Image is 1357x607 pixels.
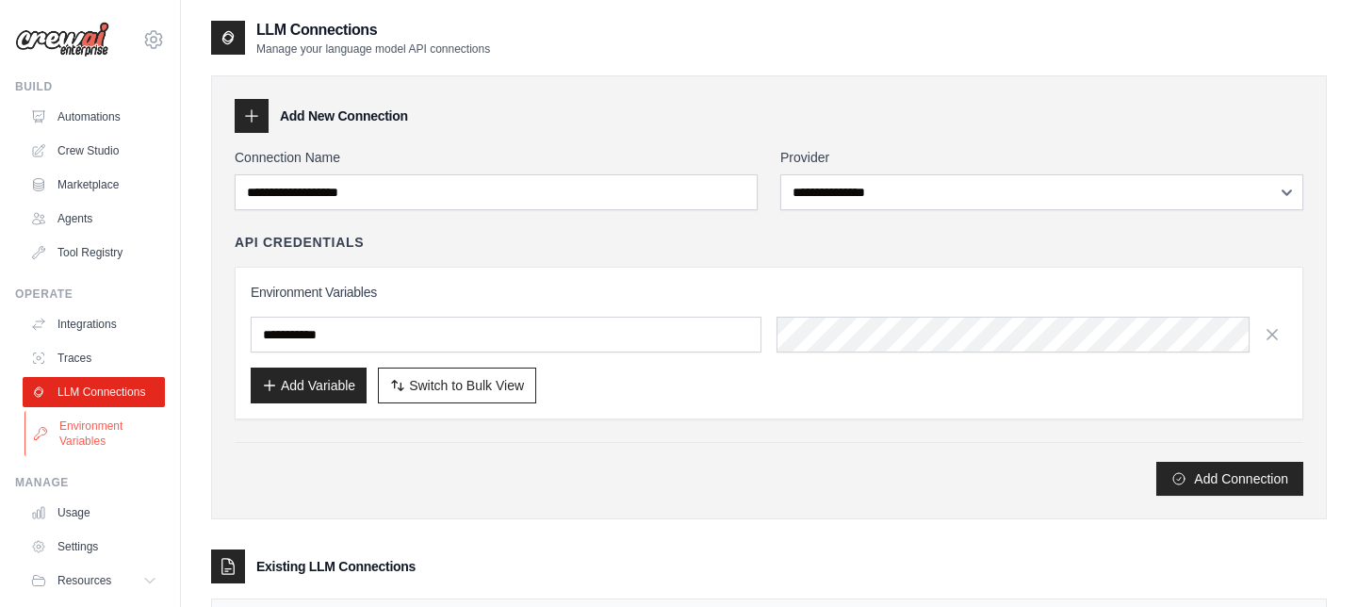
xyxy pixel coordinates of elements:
h3: Existing LLM Connections [256,557,416,576]
a: Marketplace [23,170,165,200]
h4: API Credentials [235,233,364,252]
span: Resources [57,573,111,588]
h3: Environment Variables [251,283,1287,302]
a: Usage [23,498,165,528]
a: Traces [23,343,165,373]
label: Connection Name [235,148,758,167]
a: Environment Variables [25,411,167,456]
span: Switch to Bulk View [409,376,524,395]
a: Automations [23,102,165,132]
label: Provider [780,148,1303,167]
button: Add Variable [251,368,367,403]
a: LLM Connections [23,377,165,407]
p: Manage your language model API connections [256,41,490,57]
button: Switch to Bulk View [378,368,536,403]
a: Agents [23,204,165,234]
div: Operate [15,287,165,302]
a: Tool Registry [23,238,165,268]
a: Settings [23,532,165,562]
h3: Add New Connection [280,107,408,125]
button: Add Connection [1156,462,1303,496]
img: Logo [15,22,109,57]
button: Resources [23,566,165,596]
a: Crew Studio [23,136,165,166]
div: Build [15,79,165,94]
div: Manage [15,475,165,490]
h2: LLM Connections [256,19,490,41]
a: Integrations [23,309,165,339]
